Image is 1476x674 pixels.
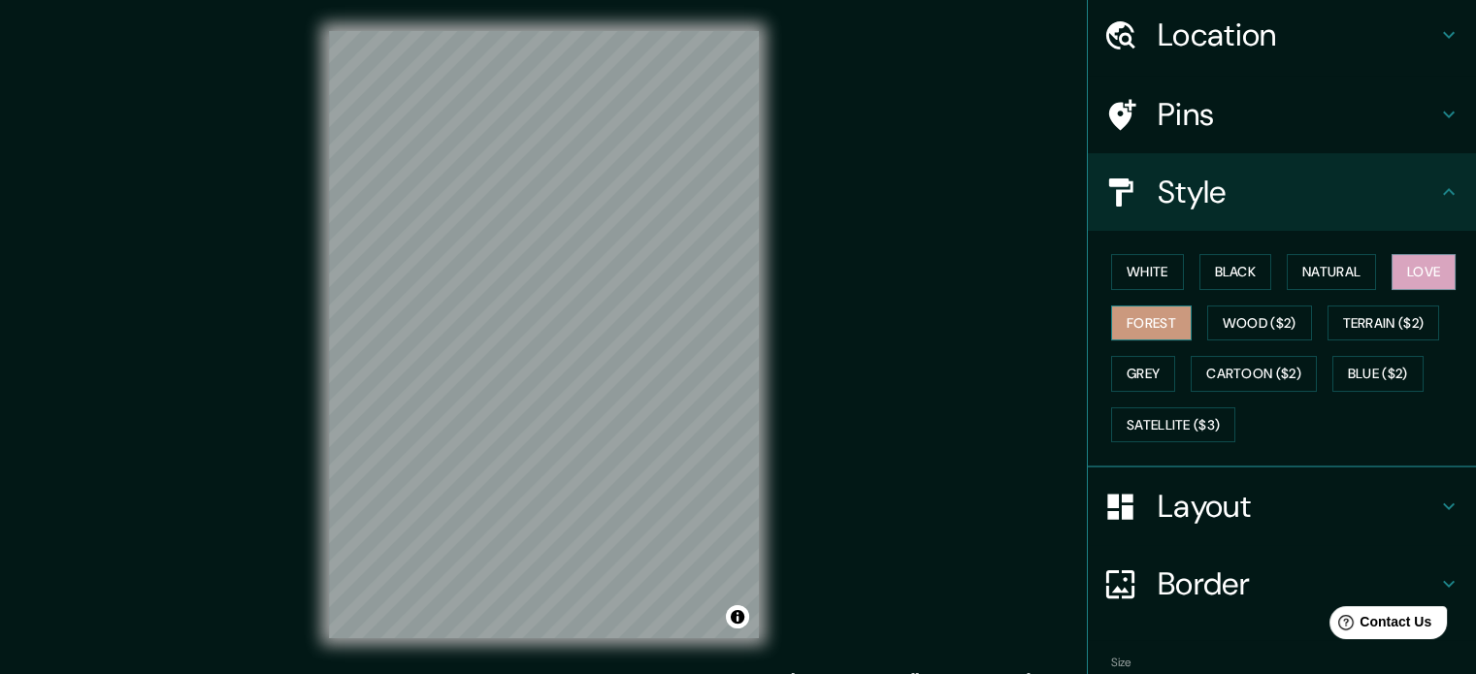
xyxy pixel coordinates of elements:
button: Love [1392,254,1456,290]
div: Layout [1088,467,1476,545]
h4: Location [1158,16,1437,54]
button: Forest [1111,305,1192,341]
button: Cartoon ($2) [1191,356,1317,392]
label: Size [1111,655,1132,671]
h4: Style [1158,173,1437,211]
canvas: Map [329,31,759,638]
button: White [1111,254,1184,290]
button: Terrain ($2) [1328,305,1440,341]
h4: Pins [1158,95,1437,134]
button: Wood ($2) [1207,305,1312,341]
button: Natural [1287,254,1376,290]
button: Blue ($2) [1332,356,1424,392]
button: Grey [1111,356,1175,392]
div: Style [1088,153,1476,231]
div: Border [1088,545,1476,623]
div: Pins [1088,76,1476,153]
button: Toggle attribution [726,605,749,628]
button: Satellite ($3) [1111,407,1235,443]
h4: Layout [1158,487,1437,526]
button: Black [1199,254,1272,290]
iframe: Help widget launcher [1303,598,1455,653]
h4: Border [1158,564,1437,603]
